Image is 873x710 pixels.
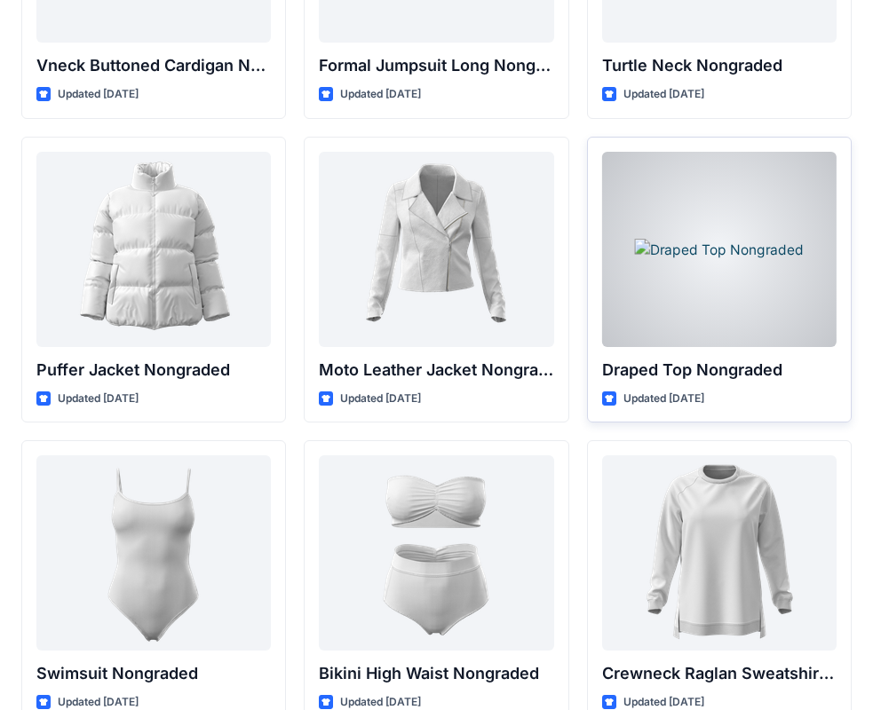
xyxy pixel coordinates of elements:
[602,358,837,383] p: Draped Top Nongraded
[319,53,553,78] p: Formal Jumpsuit Long Nongraded
[602,152,837,347] a: Draped Top Nongraded
[602,661,837,686] p: Crewneck Raglan Sweatshirt w Slits Nongraded
[36,358,271,383] p: Puffer Jacket Nongraded
[36,661,271,686] p: Swimsuit Nongraded
[36,455,271,651] a: Swimsuit Nongraded
[36,152,271,347] a: Puffer Jacket Nongraded
[623,390,704,408] p: Updated [DATE]
[340,85,421,104] p: Updated [DATE]
[340,390,421,408] p: Updated [DATE]
[58,85,139,104] p: Updated [DATE]
[58,390,139,408] p: Updated [DATE]
[319,455,553,651] a: Bikini High Waist Nongraded
[319,152,553,347] a: Moto Leather Jacket Nongraded
[602,53,837,78] p: Turtle Neck Nongraded
[36,53,271,78] p: Vneck Buttoned Cardigan Nongraded
[623,85,704,104] p: Updated [DATE]
[319,661,553,686] p: Bikini High Waist Nongraded
[602,455,837,651] a: Crewneck Raglan Sweatshirt w Slits Nongraded
[319,358,553,383] p: Moto Leather Jacket Nongraded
